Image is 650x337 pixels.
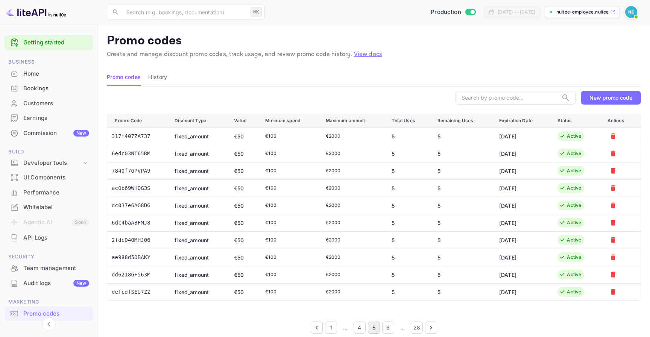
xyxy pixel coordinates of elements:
[498,9,535,15] div: [DATE] — [DATE]
[265,167,313,174] div: € 100
[23,99,89,108] div: Customers
[228,145,259,162] td: € 50
[326,237,380,243] div: € 2000
[581,91,641,105] button: New promo code
[431,231,493,249] td: 5
[23,70,89,78] div: Home
[5,185,93,200] div: Performance
[567,271,581,278] div: Active
[339,323,351,331] div: …
[493,114,551,128] th: Expiration Date
[73,280,89,287] div: New
[425,322,437,334] button: Go to next page
[169,114,228,128] th: Discount Type
[107,283,169,301] td: defcdfSEU7ZZ
[169,162,228,179] td: fixed_amount
[228,114,259,128] th: Value
[567,288,581,295] div: Active
[42,317,56,331] button: Collapse navigation
[5,231,93,245] div: API Logs
[607,200,619,211] button: Mark for deletion
[73,130,89,137] div: New
[169,179,228,197] td: fixed_amount
[107,231,169,249] td: 2fdc04OMHJ06
[5,58,93,66] span: Business
[23,84,89,93] div: Bookings
[5,111,93,126] div: Earnings
[169,283,228,301] td: fixed_amount
[228,249,259,266] td: € 50
[5,81,93,95] a: Bookings
[23,114,89,123] div: Earnings
[456,91,558,105] input: Search by promo code...
[567,254,581,261] div: Active
[567,133,581,140] div: Active
[265,150,313,157] div: € 100
[122,5,248,20] input: Search (e.g. bookings, documentation)
[326,133,380,140] div: € 2000
[6,6,66,18] img: LiteAPI logo
[551,114,601,128] th: Status
[107,249,169,266] td: ae988d5OBAKY
[5,200,93,215] div: Whitelabel
[5,253,93,261] span: Security
[107,114,169,128] th: Promo Code
[607,269,619,280] button: Mark for deletion
[431,283,493,301] td: 5
[354,50,382,58] a: View docs
[368,322,380,334] button: page 5
[607,148,619,159] button: Mark for deletion
[493,249,551,266] td: [DATE]
[386,249,431,266] td: 5
[311,322,323,334] button: Go to previous page
[228,179,259,197] td: € 50
[326,185,380,191] div: € 2000
[5,261,93,275] a: Team management
[386,179,431,197] td: 5
[228,214,259,231] td: € 50
[493,283,551,301] td: [DATE]
[431,249,493,266] td: 5
[5,156,93,170] div: Developer tools
[428,8,478,17] div: Switch to Sandbox mode
[567,202,581,209] div: Active
[169,249,228,266] td: fixed_amount
[265,185,313,191] div: € 100
[326,219,380,226] div: € 2000
[228,197,259,214] td: € 50
[431,162,493,179] td: 5
[354,322,366,334] button: Go to page 4
[431,114,493,128] th: Remaining Uses
[107,179,169,197] td: ac0b69WHQG3S
[567,237,581,243] div: Active
[5,81,93,96] div: Bookings
[601,114,641,128] th: Actions
[5,126,93,141] div: CommissionNew
[5,96,93,110] a: Customers
[386,231,431,249] td: 5
[493,128,551,145] td: [DATE]
[493,214,551,231] td: [DATE]
[23,38,89,47] a: Getting started
[265,254,313,261] div: € 100
[5,67,93,81] div: Home
[625,6,637,18] img: nuitee employee
[386,214,431,231] td: 5
[5,200,93,214] a: Whitelabel
[326,150,380,157] div: € 2000
[23,129,89,138] div: Commission
[169,128,228,145] td: fixed_amount
[169,214,228,231] td: fixed_amount
[169,145,228,162] td: fixed_amount
[169,197,228,214] td: fixed_amount
[5,276,93,290] a: Audit logsNew
[493,179,551,197] td: [DATE]
[23,234,89,242] div: API Logs
[259,114,319,128] th: Minimum spend
[5,148,93,156] span: Build
[326,202,380,209] div: € 2000
[607,286,619,298] button: Mark for deletion
[431,128,493,145] td: 5
[431,179,493,197] td: 5
[607,165,619,176] button: Mark for deletion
